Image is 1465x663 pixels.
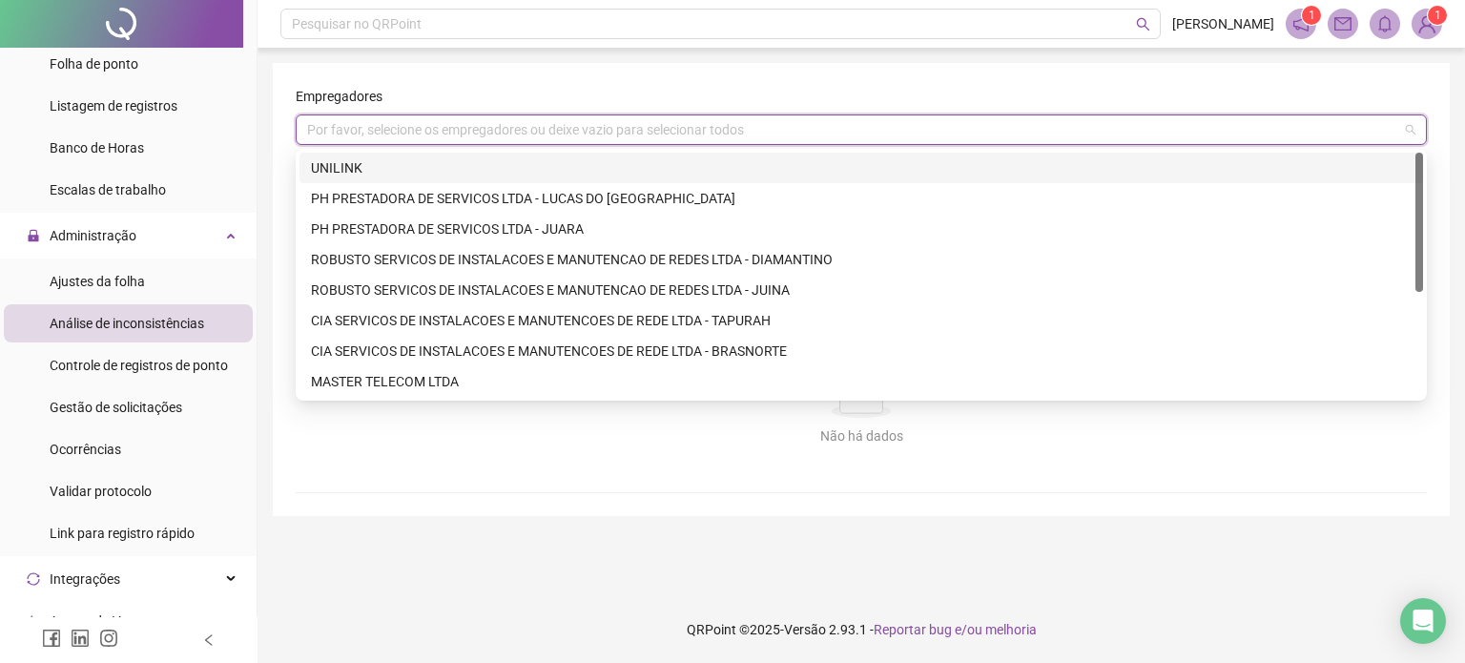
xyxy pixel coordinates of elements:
[27,572,40,586] span: sync
[27,229,40,242] span: lock
[784,622,826,637] span: Versão
[1292,15,1310,32] span: notification
[299,153,1423,183] div: UNILINK
[50,484,152,499] span: Validar protocolo
[50,228,136,243] span: Administração
[299,366,1423,397] div: MASTER TELECOM LTDA
[1334,15,1352,32] span: mail
[50,98,177,114] span: Listagem de registros
[311,188,1412,209] div: PH PRESTADORA DE SERVICOS LTDA - LUCAS DO [GEOGRAPHIC_DATA]
[50,182,166,197] span: Escalas de trabalho
[874,622,1037,637] span: Reportar bug e/ou melhoria
[1136,17,1150,31] span: search
[71,629,90,648] span: linkedin
[311,157,1412,178] div: UNILINK
[311,310,1412,331] div: CIA SERVICOS DE INSTALACOES E MANUTENCOES DE REDE LTDA - TAPURAH
[1309,9,1315,22] span: 1
[311,280,1412,300] div: ROBUSTO SERVICOS DE INSTALACOES E MANUTENCAO DE REDES LTDA - JUINA
[1172,13,1274,34] span: [PERSON_NAME]
[311,341,1412,362] div: CIA SERVICOS DE INSTALACOES E MANUTENCOES DE REDE LTDA - BRASNORTE
[1434,9,1441,22] span: 1
[50,316,204,331] span: Análise de inconsistências
[99,629,118,648] span: instagram
[50,442,121,457] span: Ocorrências
[258,596,1465,663] footer: QRPoint © 2025 - 2.93.1 -
[202,633,216,647] span: left
[299,336,1423,366] div: CIA SERVICOS DE INSTALACOES E MANUTENCOES DE REDE LTDA - BRASNORTE
[50,571,120,587] span: Integrações
[296,86,395,107] label: Empregadores
[42,629,61,648] span: facebook
[1413,10,1441,38] img: 75847
[50,56,138,72] span: Folha de ponto
[1400,598,1446,644] div: Open Intercom Messenger
[299,305,1423,336] div: CIA SERVICOS DE INSTALACOES E MANUTENCOES DE REDE LTDA - TAPURAH
[311,218,1412,239] div: PH PRESTADORA DE SERVICOS LTDA - JUARA
[50,274,145,289] span: Ajustes da folha
[50,613,124,629] span: Agente de IA
[319,425,1404,446] div: Não há dados
[311,249,1412,270] div: ROBUSTO SERVICOS DE INSTALACOES E MANUTENCAO DE REDES LTDA - DIAMANTINO
[1428,6,1447,25] sup: Atualize o seu contato no menu Meus Dados
[299,183,1423,214] div: PH PRESTADORA DE SERVICOS LTDA - LUCAS DO RIO VERDE
[1302,6,1321,25] sup: 1
[299,275,1423,305] div: ROBUSTO SERVICOS DE INSTALACOES E MANUTENCAO DE REDES LTDA - JUINA
[311,371,1412,392] div: MASTER TELECOM LTDA
[50,400,182,415] span: Gestão de solicitações
[299,214,1423,244] div: PH PRESTADORA DE SERVICOS LTDA - JUARA
[1376,15,1393,32] span: bell
[50,526,195,541] span: Link para registro rápido
[299,244,1423,275] div: ROBUSTO SERVICOS DE INSTALACOES E MANUTENCAO DE REDES LTDA - DIAMANTINO
[50,140,144,155] span: Banco de Horas
[50,358,228,373] span: Controle de registros de ponto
